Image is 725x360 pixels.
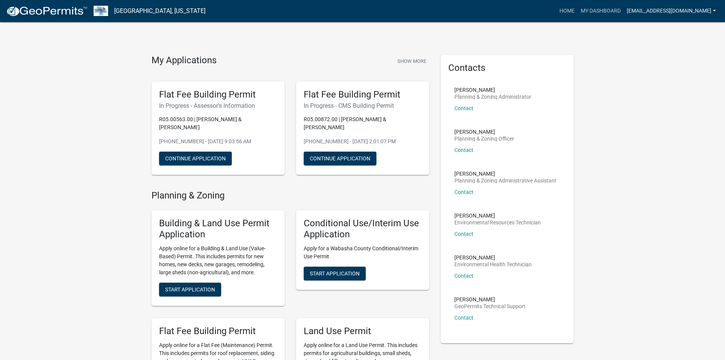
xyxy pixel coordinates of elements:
h6: In Progress - Assessor's Information [159,102,277,109]
a: [EMAIL_ADDRESS][DOMAIN_NAME] [624,4,719,18]
p: Apply for a Wabasha County Conditional/Interim Use Permit [304,245,422,261]
a: Home [556,4,578,18]
p: [PERSON_NAME] [454,255,532,260]
p: Planning & Zoning Administrator [454,94,531,99]
a: My Dashboard [578,4,624,18]
span: Start Application [165,286,215,292]
h5: Conditional Use/Interim Use Application [304,218,422,240]
h5: Flat Fee Building Permit [159,89,277,100]
a: Contact [454,147,473,153]
p: [PERSON_NAME] [454,87,531,93]
span: Start Application [310,270,360,276]
p: [PERSON_NAME] [454,297,526,302]
button: Continue Application [304,152,376,165]
a: [GEOGRAPHIC_DATA], [US_STATE] [114,5,206,18]
p: Environmental Resources Technician [454,220,541,225]
h4: My Applications [151,55,217,66]
p: [PERSON_NAME] [454,213,541,218]
h5: Contacts [448,62,566,74]
p: R05.00563.00 | [PERSON_NAME] & [PERSON_NAME] [159,115,277,131]
a: Contact [454,273,473,279]
p: GeoPermits Technical Support [454,304,526,309]
button: Start Application [159,283,221,296]
h5: Building & Land Use Permit Application [159,218,277,240]
p: [PERSON_NAME] [454,129,514,134]
p: Planning & Zoning Administrative Assistant [454,178,556,183]
p: [PHONE_NUMBER] - [DATE] 9:03:56 AM [159,138,277,146]
a: Contact [454,315,473,321]
a: Contact [454,231,473,237]
h5: Flat Fee Building Permit [304,89,422,100]
p: Planning & Zoning Officer [454,136,514,141]
a: Contact [454,105,473,111]
h5: Flat Fee Building Permit [159,326,277,337]
button: Continue Application [159,152,232,165]
p: [PERSON_NAME] [454,171,556,176]
h6: In Progress - CMS Building Permit [304,102,422,109]
p: R05.00872.00 | [PERSON_NAME] & [PERSON_NAME] [304,115,422,131]
p: Environmental Health Technician [454,262,532,267]
p: [PHONE_NUMBER] - [DATE] 2:01:07 PM [304,138,422,146]
button: Start Application [304,267,366,280]
button: Show More [394,55,429,67]
p: Apply online for a Building & Land Use (Value-Based) Permit. This includes permits for new homes,... [159,245,277,277]
h5: Land Use Permit [304,326,422,337]
h4: Planning & Zoning [151,190,429,201]
a: Contact [454,189,473,195]
img: Wabasha County, Minnesota [94,6,108,16]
